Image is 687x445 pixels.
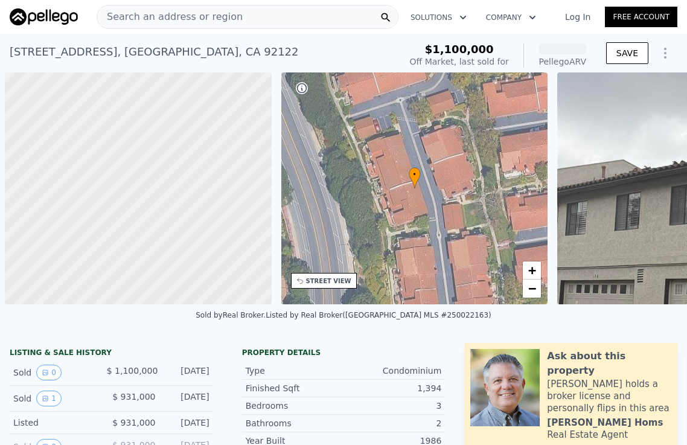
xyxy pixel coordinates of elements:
[165,391,209,406] div: [DATE]
[306,277,351,286] div: STREET VIEW
[425,43,494,56] span: $1,100,000
[343,417,441,429] div: 2
[523,280,541,298] a: Zoom out
[246,365,343,377] div: Type
[401,7,476,28] button: Solutions
[13,417,101,429] div: Listed
[547,349,671,378] div: Ask about this property
[97,10,243,24] span: Search an address or region
[343,400,441,412] div: 3
[547,417,663,429] div: [PERSON_NAME] Homs
[10,8,78,25] img: Pellego
[547,378,671,414] div: [PERSON_NAME] holds a broker license and personally flips in this area
[36,391,62,406] button: View historical data
[10,43,299,60] div: [STREET_ADDRESS] , [GEOGRAPHIC_DATA] , CA 92122
[107,366,158,376] span: $ 1,100,000
[538,56,587,68] div: Pellego ARV
[653,41,677,65] button: Show Options
[606,42,648,64] button: SAVE
[196,311,266,319] div: Sold by Real Broker .
[551,11,605,23] a: Log In
[547,429,628,441] div: Real Estate Agent
[242,348,446,357] div: Property details
[167,365,209,380] div: [DATE]
[343,365,441,377] div: Condominium
[409,167,421,188] div: •
[410,56,509,68] div: Off Market, last sold for
[409,169,421,180] span: •
[605,7,677,27] a: Free Account
[528,263,536,278] span: +
[246,382,343,394] div: Finished Sqft
[246,400,343,412] div: Bedrooms
[13,391,101,406] div: Sold
[343,382,441,394] div: 1,394
[13,365,97,380] div: Sold
[246,417,343,429] div: Bathrooms
[112,418,155,427] span: $ 931,000
[112,392,155,402] span: $ 931,000
[523,261,541,280] a: Zoom in
[528,281,536,296] span: −
[36,365,62,380] button: View historical data
[10,348,213,360] div: LISTING & SALE HISTORY
[165,417,209,429] div: [DATE]
[266,311,491,319] div: Listed by Real Broker ([GEOGRAPHIC_DATA] MLS #250022163)
[476,7,546,28] button: Company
